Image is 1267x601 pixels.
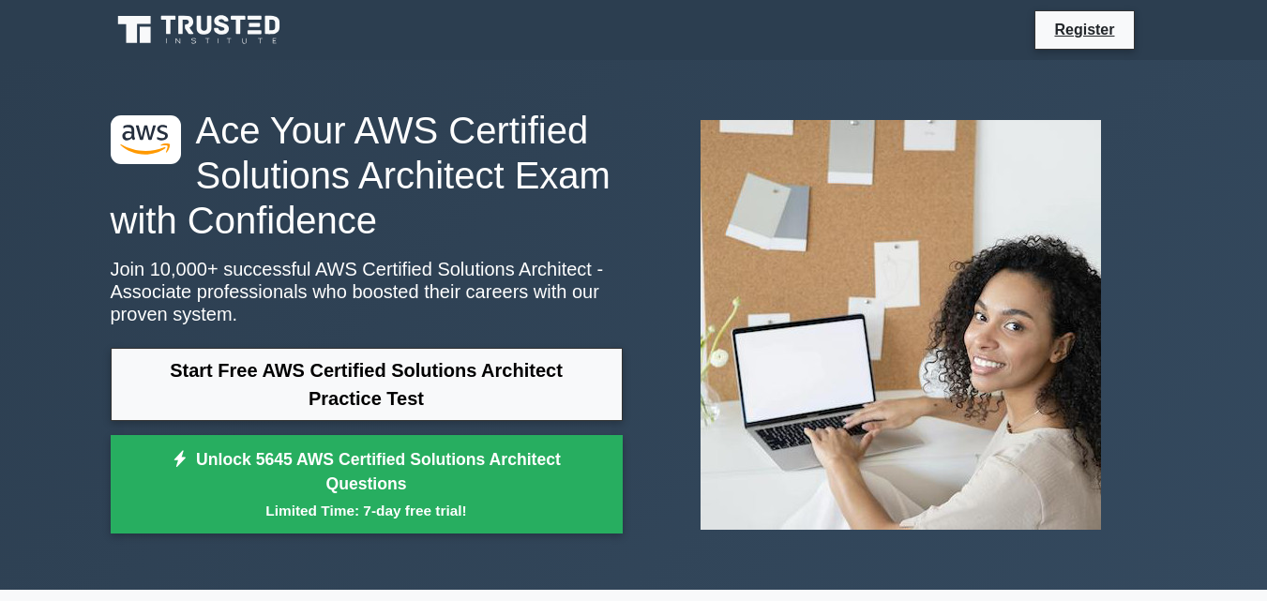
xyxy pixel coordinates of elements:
[111,108,623,243] h1: Ace Your AWS Certified Solutions Architect Exam with Confidence
[111,435,623,534] a: Unlock 5645 AWS Certified Solutions Architect QuestionsLimited Time: 7-day free trial!
[1043,18,1125,41] a: Register
[134,500,599,521] small: Limited Time: 7-day free trial!
[111,258,623,325] p: Join 10,000+ successful AWS Certified Solutions Architect - Associate professionals who boosted t...
[111,348,623,421] a: Start Free AWS Certified Solutions Architect Practice Test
